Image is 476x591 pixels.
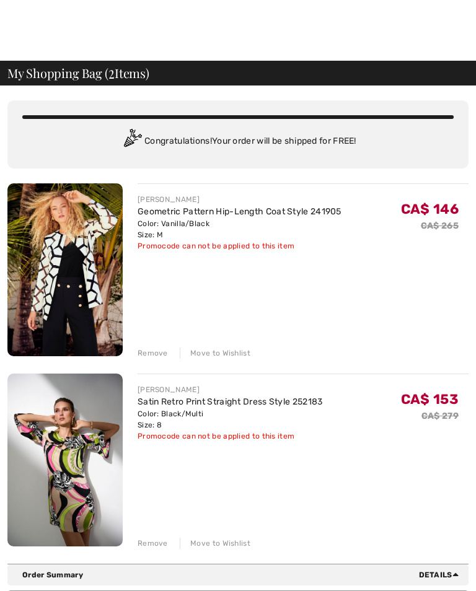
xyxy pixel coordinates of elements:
div: Remove [138,348,168,359]
span: 2 [108,64,115,80]
span: CA$ 146 [401,201,459,217]
div: Remove [138,538,168,549]
div: Color: Black/Multi Size: 8 [138,408,323,431]
div: Promocode can not be applied to this item [138,431,323,442]
img: Satin Retro Print Straight Dress Style 252183 [7,374,123,546]
img: Congratulation2.svg [120,129,144,154]
div: Order Summary [22,569,464,580]
span: Details [419,569,464,580]
s: CA$ 265 [421,221,459,231]
div: [PERSON_NAME] [138,194,342,205]
a: Satin Retro Print Straight Dress Style 252183 [138,396,323,407]
img: Geometric Pattern Hip-Length Coat Style 241905 [7,183,123,356]
span: CA$ 153 [401,391,459,408]
div: Move to Wishlist [180,538,250,549]
span: My Shopping Bag ( Items) [7,67,149,79]
div: Congratulations! Your order will be shipped for FREE! [22,129,454,154]
a: Geometric Pattern Hip-Length Coat Style 241905 [138,206,342,217]
div: Move to Wishlist [180,348,250,359]
div: Color: Vanilla/Black Size: M [138,218,342,240]
div: Promocode can not be applied to this item [138,240,342,252]
div: [PERSON_NAME] [138,384,323,395]
s: CA$ 279 [421,411,459,421]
